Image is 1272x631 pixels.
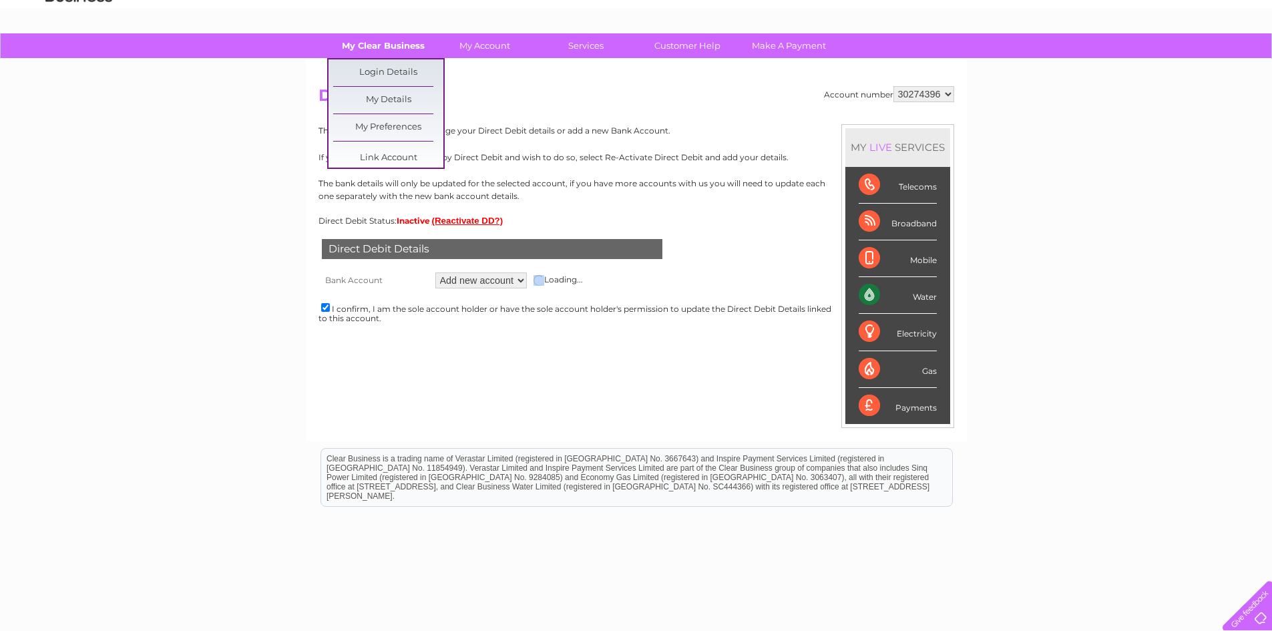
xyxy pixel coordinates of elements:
[319,301,954,323] div: I confirm, I am the sole account holder or have the sole account holder's permission to update th...
[534,275,583,286] div: Loading...
[319,177,954,202] p: The bank details will only be updated for the selected account, if you have more accounts with us...
[859,277,937,314] div: Water
[534,275,544,286] img: page-loader.gif
[1183,57,1216,67] a: Contact
[1228,57,1259,67] a: Log out
[859,204,937,240] div: Broadband
[859,240,937,277] div: Mobile
[319,124,954,137] p: This page will allow you to change your Direct Debit details or add a new Bank Account.
[319,269,432,292] th: Bank Account
[429,33,540,58] a: My Account
[734,33,844,58] a: Make A Payment
[632,33,743,58] a: Customer Help
[845,128,950,166] div: MY SERVICES
[1037,57,1062,67] a: Water
[1070,57,1100,67] a: Energy
[531,33,641,58] a: Services
[859,388,937,424] div: Payments
[859,314,937,351] div: Electricity
[859,351,937,388] div: Gas
[1020,7,1112,23] a: 0333 014 3131
[1108,57,1148,67] a: Telecoms
[333,87,443,114] a: My Details
[319,216,954,226] div: Direct Debit Status:
[824,86,954,102] div: Account number
[319,151,954,164] p: If you are not currently paying by Direct Debit and wish to do so, select Re-Activate Direct Debi...
[45,35,113,75] img: logo.png
[319,86,954,112] h2: Direct Debit
[328,33,438,58] a: My Clear Business
[859,167,937,204] div: Telecoms
[1156,57,1175,67] a: Blog
[333,59,443,86] a: Login Details
[333,114,443,141] a: My Preferences
[867,141,895,154] div: LIVE
[321,7,952,65] div: Clear Business is a trading name of Verastar Limited (registered in [GEOGRAPHIC_DATA] No. 3667643...
[322,239,662,259] div: Direct Debit Details
[333,145,443,172] a: Link Account
[397,216,430,226] span: Inactive
[432,216,503,226] button: (Reactivate DD?)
